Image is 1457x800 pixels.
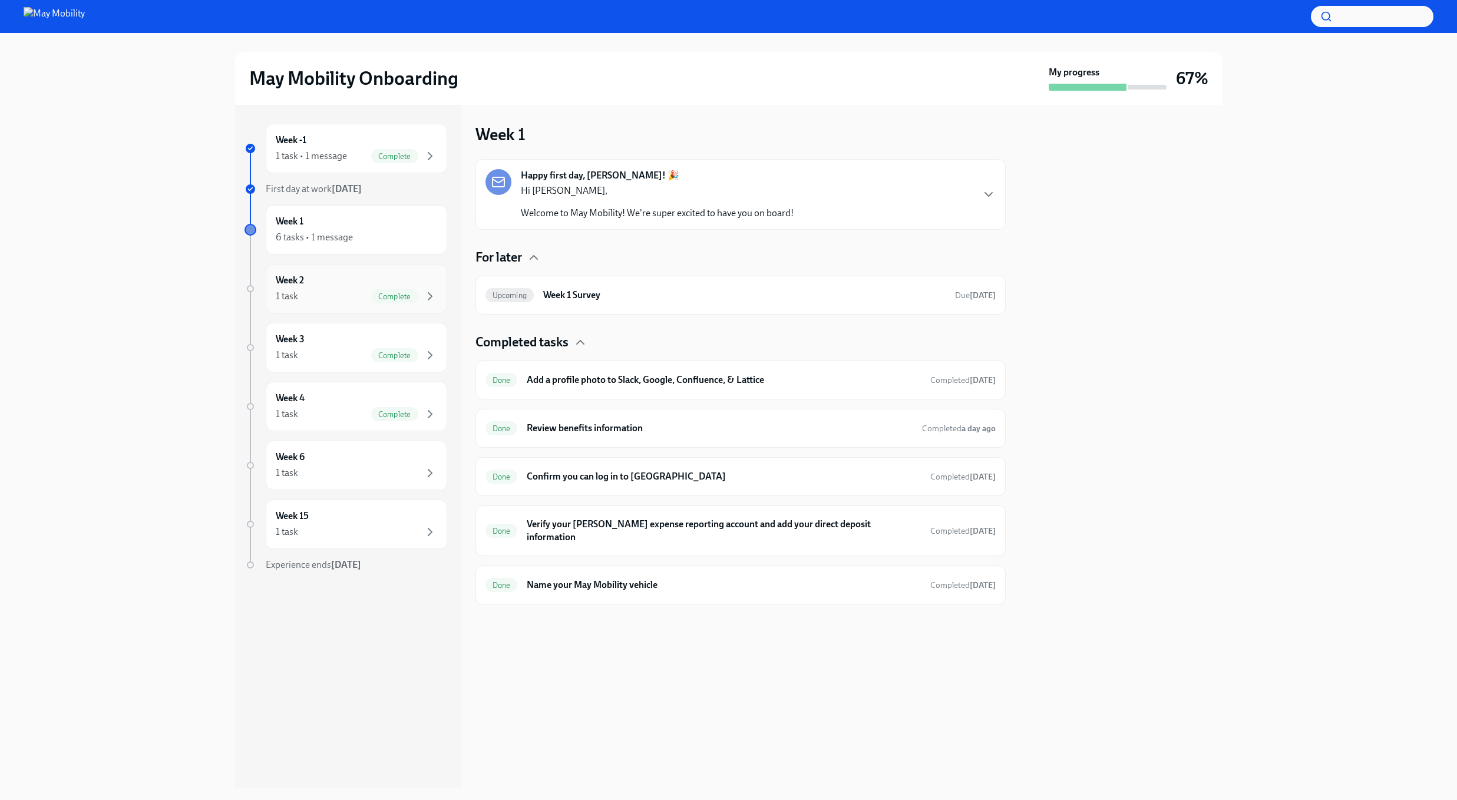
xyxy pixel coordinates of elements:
[527,422,912,435] h6: Review benefits information
[1176,68,1208,89] h3: 67%
[521,207,794,220] p: Welcome to May Mobility! We're super excited to have you on board!
[371,152,418,161] span: Complete
[371,410,418,419] span: Complete
[24,7,85,26] img: May Mobility
[485,581,518,590] span: Done
[521,169,679,182] strong: Happy first day, [PERSON_NAME]! 🎉
[527,578,920,591] h6: Name your May Mobility vehicle
[245,323,447,372] a: Week 31 taskComplete
[930,472,996,482] span: Completed
[970,375,996,385] strong: [DATE]
[245,264,447,313] a: Week 21 taskComplete
[930,525,996,537] span: September 8th, 2025 18:38
[970,526,996,536] strong: [DATE]
[485,467,996,486] a: DoneConfirm you can log in to [GEOGRAPHIC_DATA]Completed[DATE]
[332,183,362,194] strong: [DATE]
[527,470,920,483] h6: Confirm you can log in to [GEOGRAPHIC_DATA]
[266,559,361,570] span: Experience ends
[245,382,447,431] a: Week 41 taskComplete
[930,526,996,536] span: Completed
[475,124,526,145] h3: Week 1
[276,525,298,538] div: 1 task
[371,351,418,360] span: Complete
[276,408,298,421] div: 1 task
[475,333,1006,351] div: Completed tasks
[485,419,996,438] a: DoneReview benefits informationCompleteda day ago
[922,424,996,434] span: Completed
[475,249,1006,266] div: For later
[276,467,298,480] div: 1 task
[922,423,996,434] span: September 8th, 2025 09:38
[475,333,569,351] h4: Completed tasks
[276,134,306,147] h6: Week -1
[276,290,298,303] div: 1 task
[485,371,996,389] a: DoneAdd a profile photo to Slack, Google, Confluence, & LatticeCompleted[DATE]
[1049,66,1099,79] strong: My progress
[521,184,794,197] p: Hi [PERSON_NAME],
[245,183,447,196] a: First day at work[DATE]
[276,150,347,163] div: 1 task • 1 message
[527,518,920,544] h6: Verify your [PERSON_NAME] expense reporting account and add your direct deposit information
[962,424,996,434] strong: a day ago
[970,472,996,482] strong: [DATE]
[276,392,305,405] h6: Week 4
[245,205,447,254] a: Week 16 tasks • 1 message
[485,576,996,594] a: DoneName your May Mobility vehicleCompleted[DATE]
[276,333,305,346] h6: Week 3
[371,292,418,301] span: Complete
[485,376,518,385] span: Done
[930,471,996,482] span: September 8th, 2025 17:51
[970,290,996,300] strong: [DATE]
[276,451,305,464] h6: Week 6
[276,510,309,523] h6: Week 15
[485,286,996,305] a: UpcomingWeek 1 SurveyDue[DATE]
[266,183,362,194] span: First day at work
[930,580,996,590] span: Completed
[249,67,458,90] h2: May Mobility Onboarding
[527,373,920,386] h6: Add a profile photo to Slack, Google, Confluence, & Lattice
[485,515,996,546] a: DoneVerify your [PERSON_NAME] expense reporting account and add your direct deposit informationCo...
[485,291,534,300] span: Upcoming
[276,274,304,287] h6: Week 2
[245,500,447,549] a: Week 151 task
[930,375,996,386] span: September 8th, 2025 18:50
[276,215,303,228] h6: Week 1
[930,375,996,385] span: Completed
[970,580,996,590] strong: [DATE]
[955,290,996,301] span: September 15th, 2025 09:00
[276,349,298,362] div: 1 task
[485,527,518,535] span: Done
[245,124,447,173] a: Week -11 task • 1 messageComplete
[543,289,945,302] h6: Week 1 Survey
[331,559,361,570] strong: [DATE]
[475,249,522,266] h4: For later
[245,441,447,490] a: Week 61 task
[955,290,996,300] span: Due
[930,580,996,591] span: September 8th, 2025 18:38
[276,231,353,244] div: 6 tasks • 1 message
[485,472,518,481] span: Done
[485,424,518,433] span: Done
